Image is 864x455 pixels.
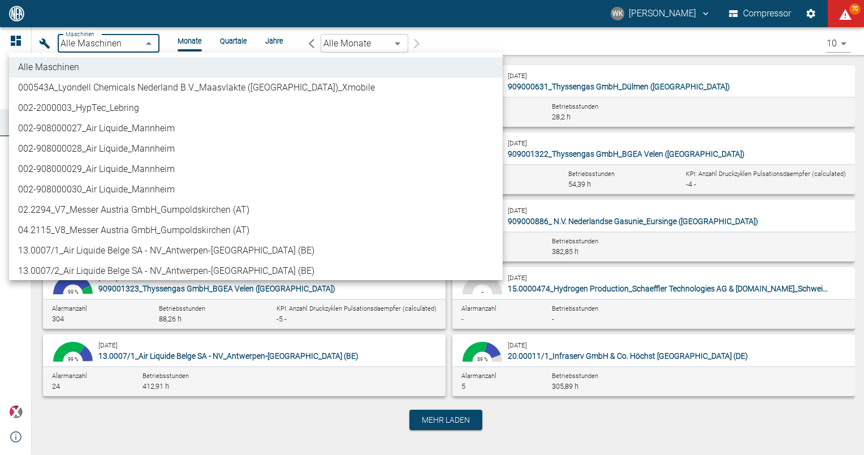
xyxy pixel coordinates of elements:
[9,261,503,281] li: 13.0007/2_Air Liquide Belge SA - NV_Antwerpen-[GEOGRAPHIC_DATA] (BE)
[9,118,503,139] li: 002-908000027_Air Liquide_Mannheim
[9,98,503,118] li: 002-2000003_HypTec_Lebring
[9,220,503,241] li: 04.2115_V8_Messer Austria GmbH_Gumpoldskirchen (AT)
[9,78,503,98] li: 000543A_Lyondell Chemicals Nederland B.V._Maasvlakte ([GEOGRAPHIC_DATA])_Xmobile
[9,179,503,200] li: 002-908000030_Air Liquide_Mannheim
[9,241,503,261] li: 13.0007/1_Air Liquide Belge SA - NV_Antwerpen-[GEOGRAPHIC_DATA] (BE)
[9,159,503,179] li: 002-908000029_Air Liquide_Mannheim
[9,139,503,159] li: 002-908000028_Air Liquide_Mannheim
[9,57,503,78] li: Alle Maschinen
[9,200,503,220] li: 02.2294_V7_Messer Austria GmbH_Gumpoldskirchen (AT)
